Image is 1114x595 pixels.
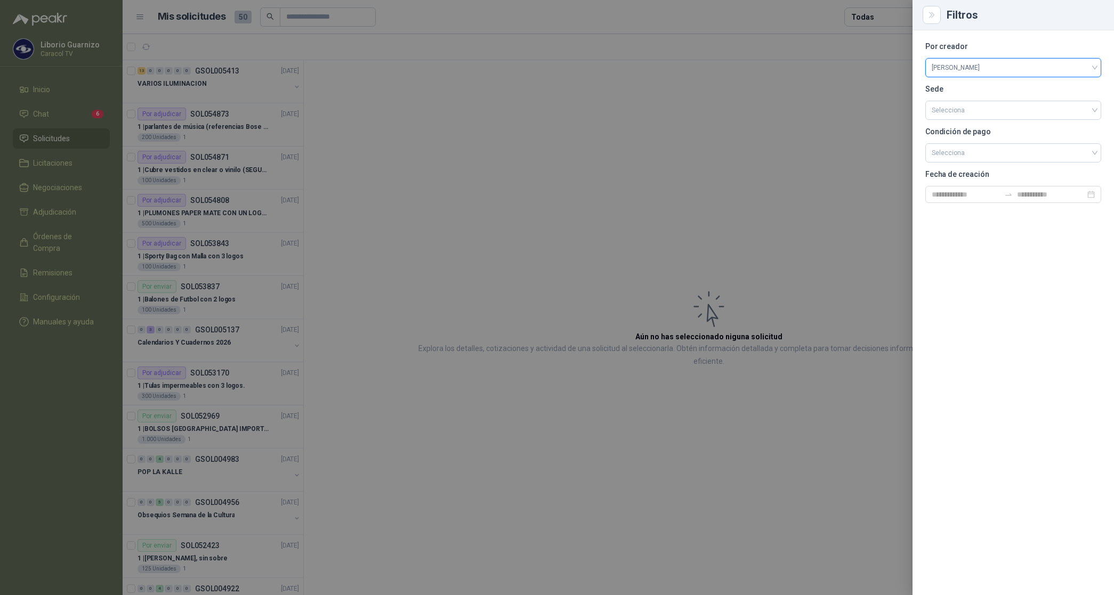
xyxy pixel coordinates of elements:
span: Liborio Guarnizo [932,60,1095,76]
p: Fecha de creación [925,171,1101,177]
p: Condición de pago [925,128,1101,135]
p: Sede [925,86,1101,92]
span: swap-right [1004,190,1013,199]
button: Close [925,9,938,21]
p: Por creador [925,43,1101,50]
div: Filtros [947,10,1101,20]
span: to [1004,190,1013,199]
